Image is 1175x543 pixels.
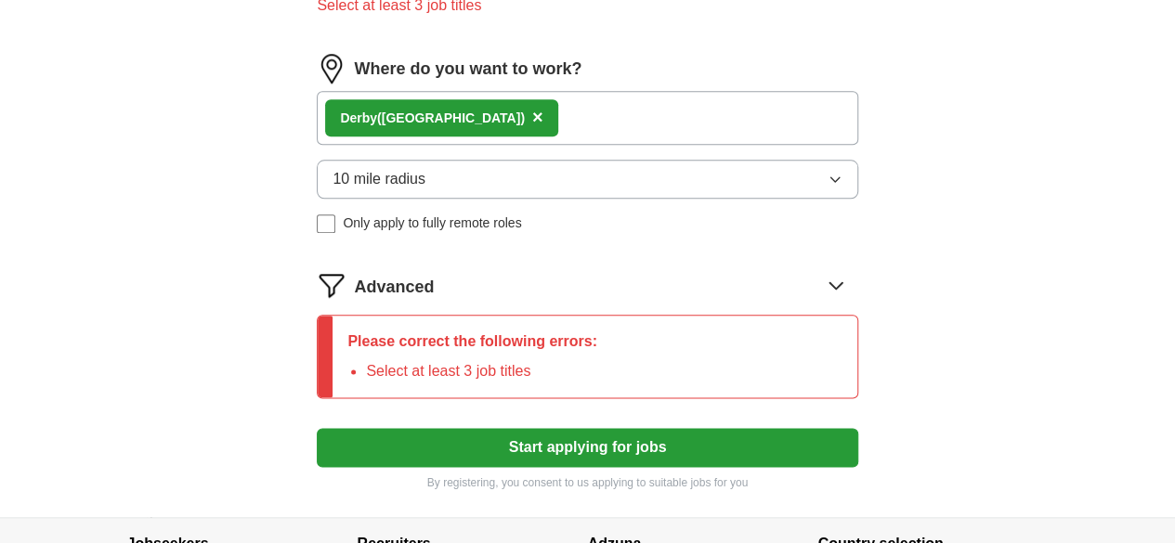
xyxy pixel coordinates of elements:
[333,168,425,190] span: 10 mile radius
[377,110,525,125] span: ([GEOGRAPHIC_DATA])
[532,107,543,127] span: ×
[317,474,857,491] p: By registering, you consent to us applying to suitable jobs for you
[347,330,597,353] p: Please correct the following errors:
[340,110,370,125] strong: Derb
[354,57,581,82] label: Where do you want to work?
[340,109,525,128] div: y
[317,160,857,199] button: 10 mile radius
[317,270,346,300] img: filter
[317,214,335,233] input: Only apply to fully remote roles
[532,104,543,132] button: ×
[317,54,346,84] img: location.png
[354,275,434,300] span: Advanced
[317,428,857,467] button: Start applying for jobs
[343,213,521,233] span: Only apply to fully remote roles
[366,360,597,382] li: Select at least 3 job titles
